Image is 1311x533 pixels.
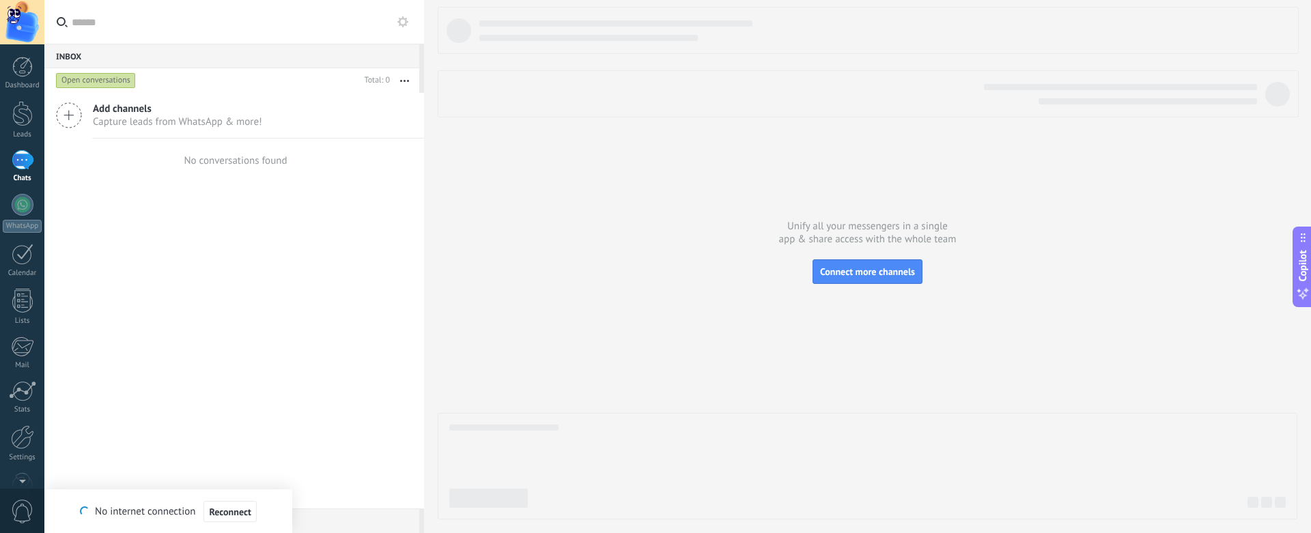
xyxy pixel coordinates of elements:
div: Total: 0 [359,74,390,87]
div: Inbox [44,44,419,68]
div: Lists [3,317,42,326]
div: WhatsApp [3,220,42,233]
div: Chats [3,174,42,183]
span: Connect more channels [820,265,915,278]
button: Connect more channels [813,259,922,284]
div: No conversations found [184,154,287,167]
span: Reconnect [209,507,251,517]
span: Copilot [1296,250,1310,281]
div: Dashboard [3,81,42,90]
div: Mail [3,361,42,370]
button: More [390,68,419,93]
div: No internet connection [80,500,257,523]
button: Reconnect [203,501,256,523]
div: Calendar [3,269,42,278]
div: Settings [3,453,42,462]
span: Capture leads from WhatsApp & more! [93,115,262,128]
div: Stats [3,405,42,414]
div: Leads [3,130,42,139]
div: Open conversations [56,72,136,89]
span: Add channels [93,102,262,115]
